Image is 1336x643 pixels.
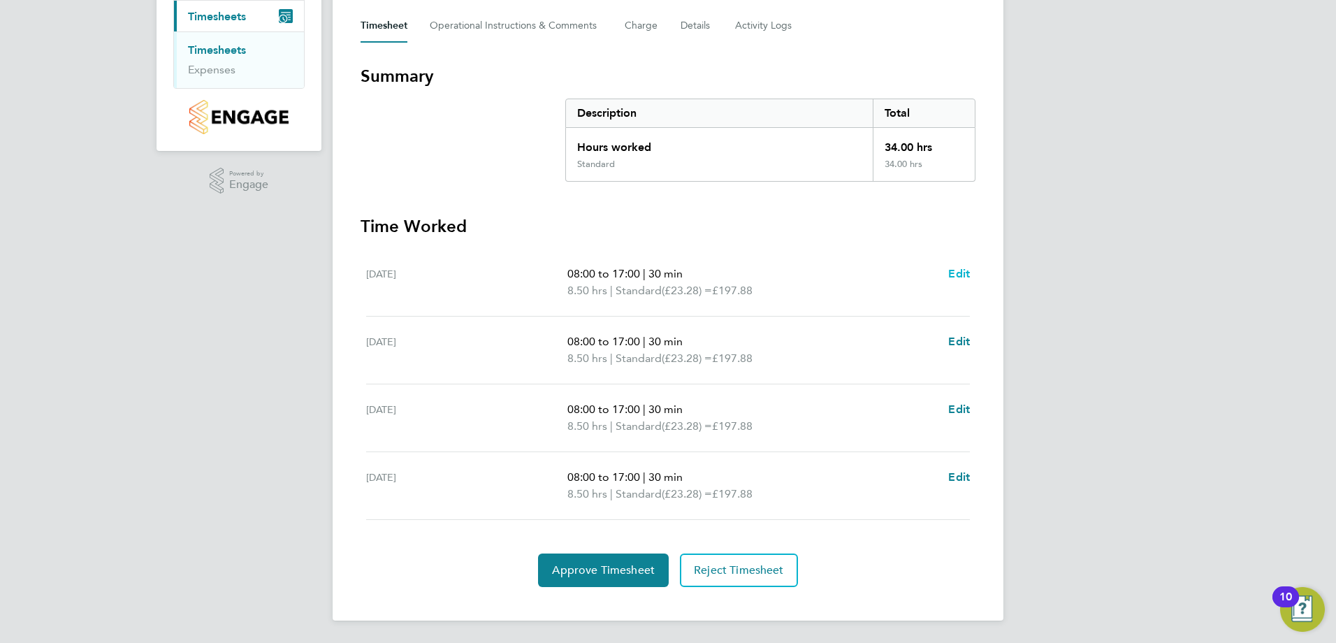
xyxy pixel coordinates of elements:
[873,99,975,127] div: Total
[662,487,712,500] span: (£23.28) =
[712,284,753,297] span: £197.88
[948,470,970,484] span: Edit
[735,9,794,43] button: Activity Logs
[566,99,873,127] div: Description
[210,168,269,194] a: Powered byEngage
[361,215,975,238] h3: Time Worked
[873,159,975,181] div: 34.00 hrs
[567,487,607,500] span: 8.50 hrs
[712,352,753,365] span: £197.88
[1280,587,1325,632] button: Open Resource Center, 10 new notifications
[173,100,305,134] a: Go to home page
[948,401,970,418] a: Edit
[567,352,607,365] span: 8.50 hrs
[188,43,246,57] a: Timesheets
[430,9,602,43] button: Operational Instructions & Comments
[610,487,613,500] span: |
[610,284,613,297] span: |
[662,352,712,365] span: (£23.28) =
[648,335,683,348] span: 30 min
[648,267,683,280] span: 30 min
[229,179,268,191] span: Engage
[366,401,567,435] div: [DATE]
[648,403,683,416] span: 30 min
[567,470,640,484] span: 08:00 to 17:00
[948,469,970,486] a: Edit
[565,99,975,182] div: Summary
[567,335,640,348] span: 08:00 to 17:00
[948,267,970,280] span: Edit
[567,267,640,280] span: 08:00 to 17:00
[643,335,646,348] span: |
[361,65,975,87] h3: Summary
[361,65,975,587] section: Timesheet
[616,282,662,299] span: Standard
[712,419,753,433] span: £197.88
[662,284,712,297] span: (£23.28) =
[361,9,407,43] button: Timesheet
[366,266,567,299] div: [DATE]
[567,419,607,433] span: 8.50 hrs
[567,284,607,297] span: 8.50 hrs
[188,63,235,76] a: Expenses
[680,554,798,587] button: Reject Timesheet
[948,403,970,416] span: Edit
[643,267,646,280] span: |
[366,333,567,367] div: [DATE]
[616,486,662,503] span: Standard
[948,335,970,348] span: Edit
[694,563,784,577] span: Reject Timesheet
[174,1,304,31] button: Timesheets
[229,168,268,180] span: Powered by
[567,403,640,416] span: 08:00 to 17:00
[616,350,662,367] span: Standard
[538,554,669,587] button: Approve Timesheet
[566,128,873,159] div: Hours worked
[366,469,567,503] div: [DATE]
[681,9,713,43] button: Details
[552,563,655,577] span: Approve Timesheet
[648,470,683,484] span: 30 min
[873,128,975,159] div: 34.00 hrs
[948,333,970,350] a: Edit
[610,419,613,433] span: |
[188,10,246,23] span: Timesheets
[643,403,646,416] span: |
[643,470,646,484] span: |
[1279,597,1292,615] div: 10
[616,418,662,435] span: Standard
[577,159,615,170] div: Standard
[189,100,288,134] img: countryside-properties-logo-retina.png
[712,487,753,500] span: £197.88
[174,31,304,88] div: Timesheets
[625,9,658,43] button: Charge
[610,352,613,365] span: |
[948,266,970,282] a: Edit
[662,419,712,433] span: (£23.28) =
